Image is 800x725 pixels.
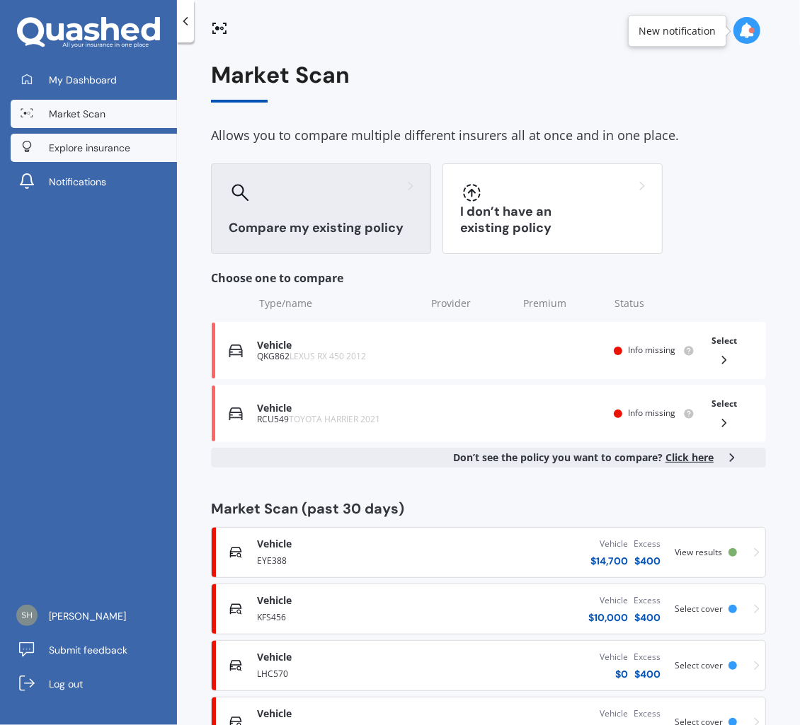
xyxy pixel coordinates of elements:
[628,344,675,356] span: Info missing
[229,220,413,236] h3: Compare my existing policy
[11,100,177,128] a: Market Scan
[49,175,106,189] span: Notifications
[11,636,177,664] a: Submit feedback
[257,414,418,424] div: RCU549
[211,584,766,634] a: VehicleKFS456Vehicle$10,000Excess$400Select cover
[211,271,766,285] div: Choose one to compare
[257,707,292,721] span: Vehicle
[11,670,177,698] a: Log out
[49,107,105,121] span: Market Scan
[639,24,716,38] div: New notification
[290,350,366,362] span: LEXUS RX 450 2012
[211,125,766,146] div: Allows you to compare multiple different insurers all at once and in one place.
[11,66,177,94] a: My Dashboard
[712,335,737,347] span: Select
[634,593,661,608] div: Excess
[600,650,628,664] div: Vehicle
[634,554,661,568] div: $ 400
[590,554,628,568] div: $ 14,700
[675,659,723,671] span: Select cover
[460,204,645,236] h3: I don’t have an existing policy
[257,537,292,551] span: Vehicle
[628,407,675,419] span: Info missing
[588,593,628,608] div: Vehicle
[634,667,661,681] div: $ 400
[634,650,661,664] div: Excess
[453,451,714,465] b: Don’t see the policy you want to compare?
[229,407,243,421] img: Vehicle
[211,62,766,103] div: Market Scan
[634,610,661,625] div: $ 400
[211,640,766,691] a: VehicleLHC570Vehicle$0Excess$400Select cover
[257,593,292,608] span: Vehicle
[590,537,628,551] div: Vehicle
[257,608,446,625] div: KFS456
[49,141,130,155] span: Explore insurance
[615,296,695,311] div: Status
[257,650,292,664] span: Vehicle
[289,413,380,425] span: TOYOTA HARRIER 2021
[257,402,418,414] div: Vehicle
[634,707,661,721] div: Excess
[431,296,512,311] div: Provider
[675,603,723,615] span: Select cover
[634,537,661,551] div: Excess
[259,296,420,311] div: Type/name
[49,609,126,623] span: [PERSON_NAME]
[257,664,446,681] div: LHC570
[257,352,418,361] div: QKG862
[257,551,446,568] div: EYE388
[11,602,177,630] a: [PERSON_NAME]
[665,451,714,464] span: Click here
[49,677,83,691] span: Log out
[49,73,117,87] span: My Dashboard
[257,340,418,352] div: Vehicle
[587,707,628,721] div: Vehicle
[600,667,628,681] div: $ 0
[675,546,722,558] span: View results
[49,643,127,657] span: Submit feedback
[588,610,628,625] div: $ 10,000
[11,168,177,196] a: Notifications
[229,344,243,358] img: Vehicle
[712,398,737,410] span: Select
[523,296,604,311] div: Premium
[16,605,38,626] img: c55c600e115dc9461b5e145ed3dec15a
[211,527,766,578] a: VehicleEYE388Vehicle$14,700Excess$400View results
[11,134,177,162] a: Explore insurance
[211,501,766,516] div: Market Scan (past 30 days)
